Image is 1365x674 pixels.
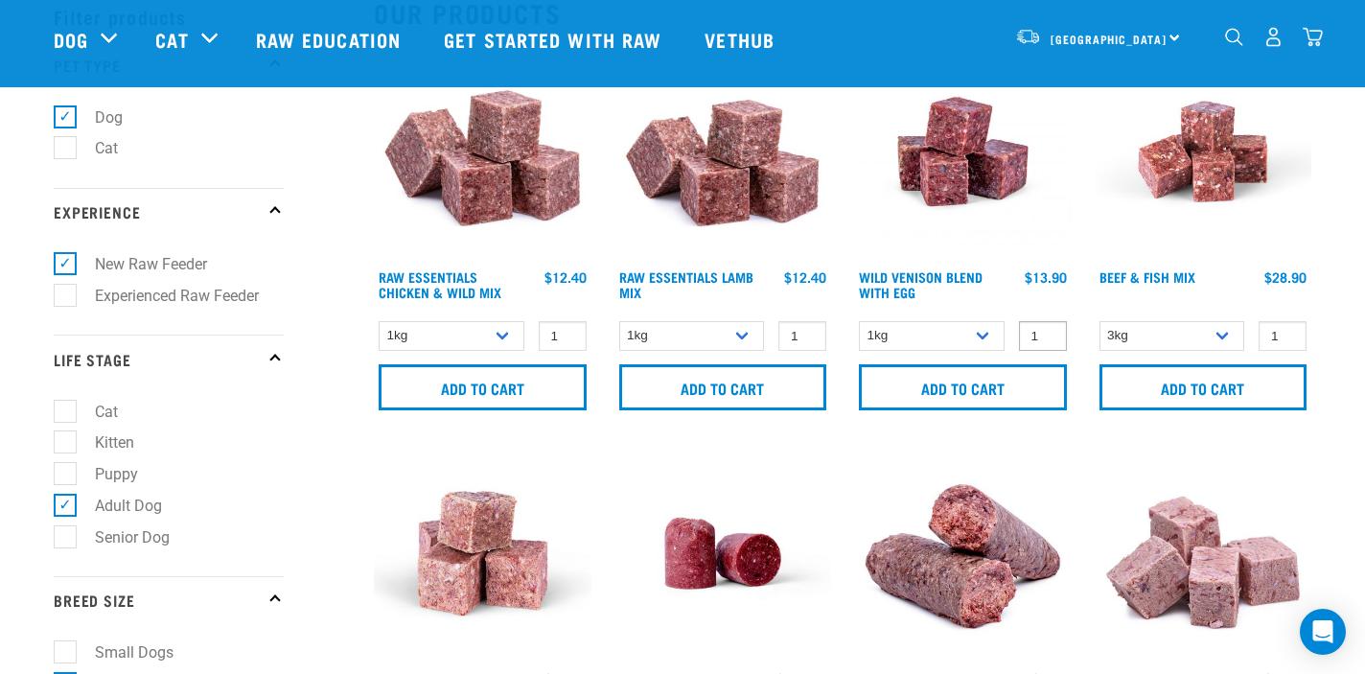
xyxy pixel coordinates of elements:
label: Kitten [64,430,142,454]
label: Cat [64,400,126,424]
div: $13.90 [1025,269,1067,285]
p: Breed Size [54,576,284,624]
img: van-moving.png [1015,28,1041,45]
div: $12.40 [544,269,587,285]
a: Raw Essentials Chicken & Wild Mix [379,273,501,295]
label: Adult Dog [64,494,170,518]
input: Add to cart [619,364,827,410]
div: Open Intercom Messenger [1300,609,1346,655]
p: Experience [54,188,284,236]
img: user.png [1263,27,1284,47]
label: Dog [64,105,130,129]
img: Goat M Ix 38448 [374,445,591,662]
a: Wild Venison Blend with Egg [859,273,983,295]
img: Beef Mackerel 1 [1095,43,1312,261]
input: Add to cart [1099,364,1307,410]
input: 1 [539,321,587,351]
label: Cat [64,136,126,160]
div: $28.90 [1264,269,1307,285]
img: Pile Of Cubed Chicken Wild Meat Mix [374,43,591,261]
p: Life Stage [54,335,284,383]
label: Puppy [64,462,146,486]
input: 1 [1259,321,1307,351]
img: home-icon@2x.png [1303,27,1323,47]
a: Raw Education [237,1,425,78]
a: Vethub [685,1,798,78]
a: Get started with Raw [425,1,685,78]
label: Senior Dog [64,525,177,549]
a: Raw Essentials Lamb Mix [619,273,753,295]
span: [GEOGRAPHIC_DATA] [1051,35,1167,42]
label: Small Dogs [64,640,181,664]
a: Cat [155,25,188,54]
img: 1029 Lamb Salmon Mix 01 [1095,445,1312,662]
a: Beef & Fish Mix [1099,273,1195,280]
input: Add to cart [859,364,1067,410]
img: ?1041 RE Lamb Mix 01 [614,43,832,261]
input: Add to cart [379,364,587,410]
input: 1 [1019,321,1067,351]
a: Dog [54,25,88,54]
input: 1 [778,321,826,351]
label: New Raw Feeder [64,252,215,276]
div: $12.40 [784,269,826,285]
img: Raw Essentials Chicken Lamb Beef Bulk Minced Raw Dog Food Roll Unwrapped [614,445,832,662]
img: home-icon-1@2x.png [1225,28,1243,46]
img: Venison Egg 1616 [854,43,1072,261]
img: Veal Organ Mix Roll 01 [854,445,1072,662]
label: Experienced Raw Feeder [64,284,266,308]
